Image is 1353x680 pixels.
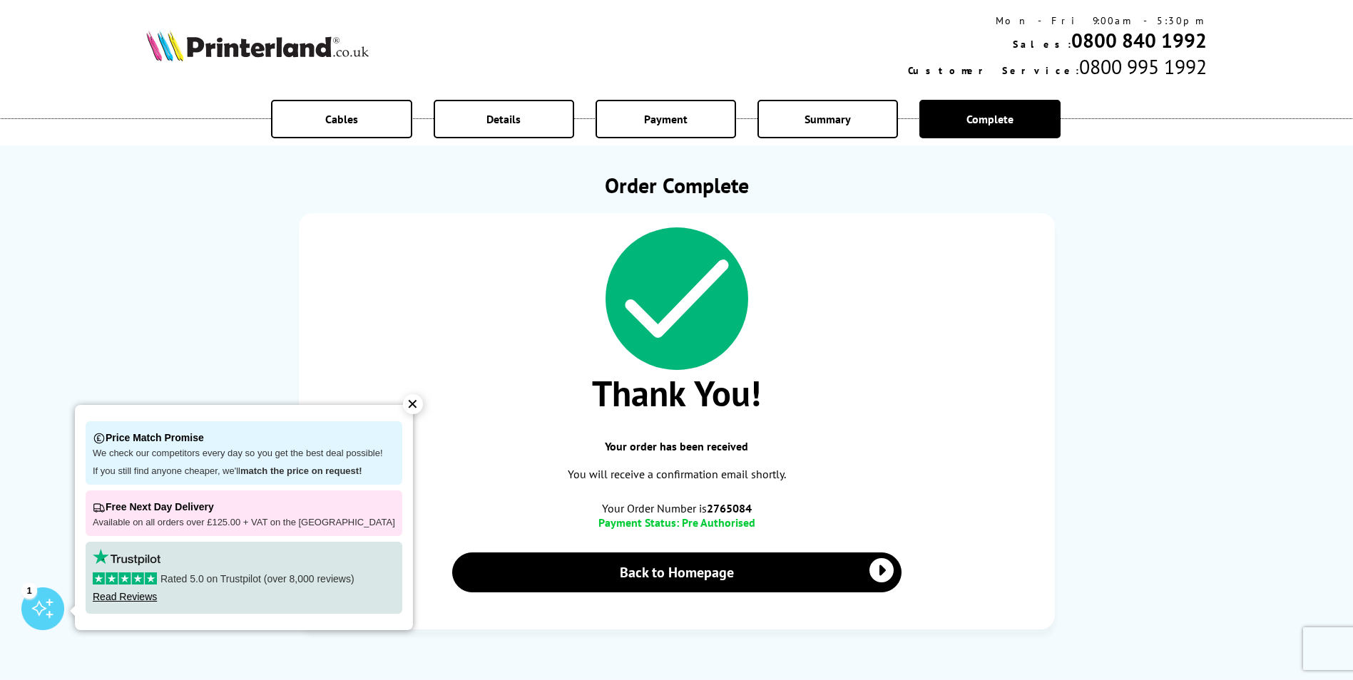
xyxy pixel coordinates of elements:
[452,552,902,592] a: Back to Homepage
[93,591,157,602] a: Read Reviews
[598,515,679,530] span: Payment Status:
[93,498,395,517] p: Free Next Day Delivery
[93,465,395,478] p: If you still find anyone cheaper, we'll
[403,394,423,414] div: ✕
[299,171,1055,199] h1: Order Complete
[93,428,395,448] p: Price Match Promise
[313,439,1041,453] span: Your order has been received
[21,582,37,598] div: 1
[146,30,369,61] img: Printerland Logo
[644,112,688,126] span: Payment
[313,501,1041,515] span: Your Order Number is
[313,370,1041,416] span: Thank You!
[1013,38,1071,51] span: Sales:
[93,572,395,585] p: Rated 5.0 on Trustpilot (over 8,000 reviews)
[707,501,752,515] b: 2765084
[240,465,362,476] strong: match the price on request!
[325,112,358,126] span: Cables
[682,515,755,530] span: Pre Authorised
[313,465,1041,484] p: You will receive a confirmation email shortly.
[1071,27,1207,53] a: 0800 840 1992
[908,64,1079,77] span: Customer Service:
[93,549,160,565] img: trustpilot rating
[805,112,851,126] span: Summary
[93,448,395,460] p: We check our competitors every day so you get the best deal possible!
[908,14,1207,27] div: Mon - Fri 9:00am - 5:30pm
[486,112,521,126] span: Details
[93,517,395,529] p: Available on all orders over £125.00 + VAT on the [GEOGRAPHIC_DATA]
[966,112,1014,126] span: Complete
[93,572,157,584] img: stars-5.svg
[1079,53,1207,80] span: 0800 995 1992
